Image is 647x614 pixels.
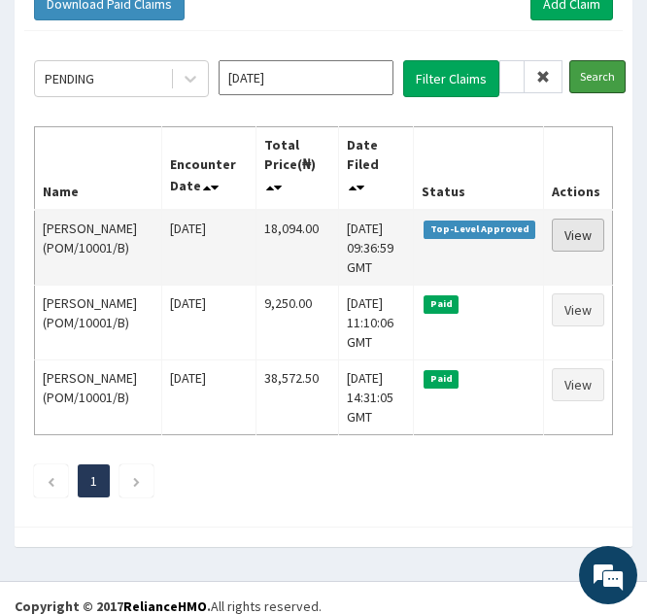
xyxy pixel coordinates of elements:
textarea: Type your message and hit 'Enter' [10,408,370,476]
th: Status [414,126,544,210]
td: [DATE] 09:36:59 GMT [338,210,414,286]
th: Actions [543,126,612,210]
td: 38,572.50 [255,359,338,434]
th: Date Filed [338,126,414,210]
img: d_794563401_company_1708531726252_794563401 [36,97,79,146]
div: Minimize live chat window [319,10,365,56]
td: 18,094.00 [255,210,338,286]
span: Top-Level Approved [424,221,535,238]
span: We're online! [113,184,268,380]
td: [PERSON_NAME] (POM/10001/B) [35,359,162,434]
a: View [552,293,604,326]
input: Select Month and Year [219,60,393,95]
td: [PERSON_NAME] (POM/10001/B) [35,285,162,359]
button: Filter Claims [403,60,499,97]
a: View [552,368,604,401]
input: Search [569,60,626,93]
div: Chat with us now [101,109,326,134]
td: [PERSON_NAME] (POM/10001/B) [35,210,162,286]
td: 9,250.00 [255,285,338,359]
span: Paid [424,295,459,313]
input: Search by HMO ID [499,60,525,93]
td: [DATE] 14:31:05 GMT [338,359,414,434]
a: View [552,219,604,252]
th: Encounter Date [161,126,255,210]
span: Paid [424,370,459,388]
a: Next page [132,472,141,490]
td: [DATE] 11:10:06 GMT [338,285,414,359]
th: Total Price(₦) [255,126,338,210]
td: [DATE] [161,285,255,359]
a: Page 1 is your current page [90,472,97,490]
th: Name [35,126,162,210]
td: [DATE] [161,210,255,286]
td: [DATE] [161,359,255,434]
a: Previous page [47,472,55,490]
div: PENDING [45,69,94,88]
